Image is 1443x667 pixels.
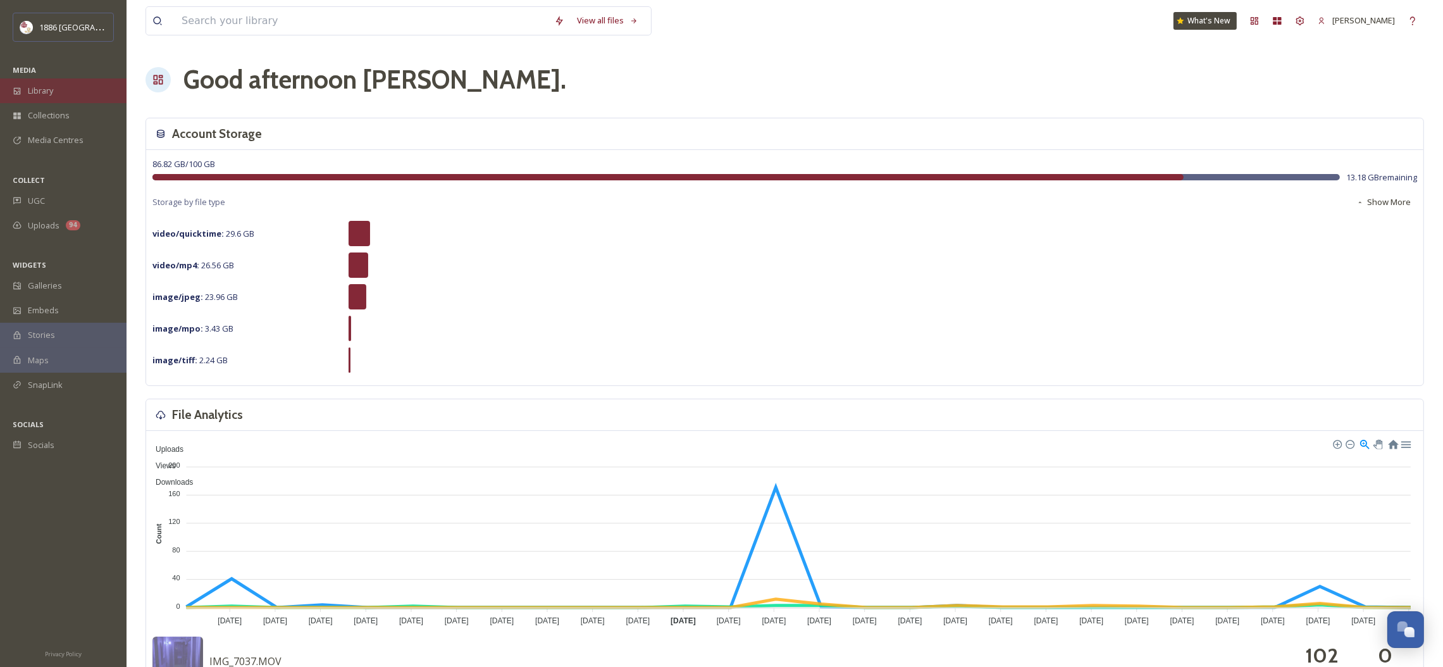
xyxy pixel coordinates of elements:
[28,220,59,232] span: Uploads
[989,616,1013,625] tspan: [DATE]
[172,406,243,424] h3: File Analytics
[807,616,831,625] tspan: [DATE]
[28,109,70,122] span: Collections
[152,196,225,208] span: Storage by file type
[152,259,199,271] strong: video/mp4 :
[28,379,63,391] span: SnapLink
[183,61,566,99] h1: Good afternoon [PERSON_NAME] .
[1306,616,1330,625] tspan: [DATE]
[13,175,45,185] span: COLLECT
[1387,438,1398,449] div: Reset Zoom
[581,616,605,625] tspan: [DATE]
[490,616,514,625] tspan: [DATE]
[535,616,559,625] tspan: [DATE]
[1332,439,1341,448] div: Zoom In
[1387,611,1424,648] button: Open Chat
[45,645,82,661] a: Privacy Policy
[28,304,59,316] span: Embeds
[20,21,33,34] img: logos.png
[943,616,967,625] tspan: [DATE]
[1174,12,1237,30] a: What's New
[309,616,333,625] tspan: [DATE]
[28,280,62,292] span: Galleries
[152,354,197,366] strong: image/tiff :
[571,8,645,33] a: View all files
[152,228,254,239] span: 29.6 GB
[168,461,180,469] tspan: 200
[172,546,180,554] tspan: 80
[1373,440,1381,447] div: Panning
[263,616,287,625] tspan: [DATE]
[762,616,786,625] tspan: [DATE]
[152,158,215,170] span: 86.82 GB / 100 GB
[13,65,36,75] span: MEDIA
[172,574,180,582] tspan: 40
[1125,616,1149,625] tspan: [DATE]
[1359,438,1370,449] div: Selection Zoom
[168,518,180,525] tspan: 120
[1345,439,1354,448] div: Zoom Out
[626,616,650,625] tspan: [DATE]
[152,354,228,366] span: 2.24 GB
[155,523,163,544] text: Count
[13,260,46,270] span: WIDGETS
[172,125,262,143] h3: Account Storage
[152,323,203,334] strong: image/mpo :
[1311,8,1401,33] a: [PERSON_NAME]
[671,616,696,625] tspan: [DATE]
[853,616,877,625] tspan: [DATE]
[1261,616,1285,625] tspan: [DATE]
[717,616,741,625] tspan: [DATE]
[1332,15,1395,26] span: [PERSON_NAME]
[146,461,176,470] span: Views
[175,7,548,35] input: Search your library
[1351,616,1375,625] tspan: [DATE]
[1079,616,1103,625] tspan: [DATE]
[13,420,44,429] span: SOCIALS
[28,195,45,207] span: UGC
[152,259,234,271] span: 26.56 GB
[152,291,238,302] span: 23.96 GB
[399,616,423,625] tspan: [DATE]
[28,85,53,97] span: Library
[152,323,233,334] span: 3.43 GB
[445,616,469,625] tspan: [DATE]
[152,291,203,302] strong: image/jpeg :
[218,616,242,625] tspan: [DATE]
[1034,616,1058,625] tspan: [DATE]
[176,602,180,610] tspan: 0
[28,439,54,451] span: Socials
[1170,616,1194,625] tspan: [DATE]
[168,490,180,497] tspan: 160
[898,616,922,625] tspan: [DATE]
[66,220,80,230] div: 94
[39,21,139,33] span: 1886 [GEOGRAPHIC_DATA]
[1346,171,1417,184] span: 13.18 GB remaining
[1400,438,1411,449] div: Menu
[146,478,193,487] span: Downloads
[354,616,378,625] tspan: [DATE]
[28,329,55,341] span: Stories
[28,354,49,366] span: Maps
[1350,190,1417,215] button: Show More
[28,134,84,146] span: Media Centres
[1215,616,1239,625] tspan: [DATE]
[146,445,183,454] span: Uploads
[45,650,82,658] span: Privacy Policy
[152,228,224,239] strong: video/quicktime :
